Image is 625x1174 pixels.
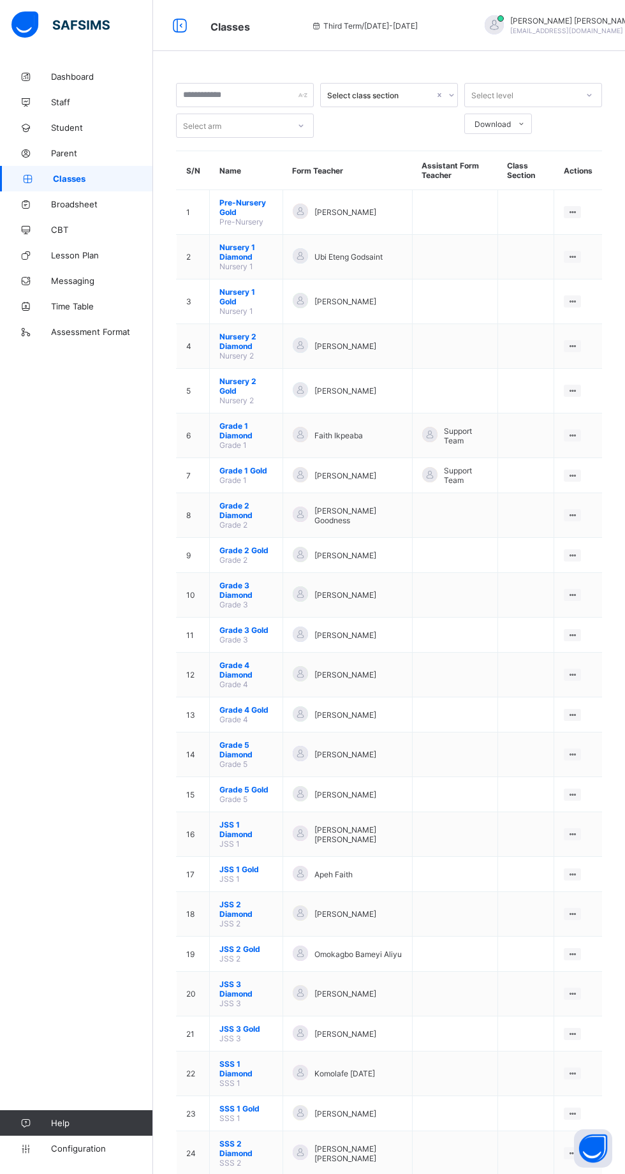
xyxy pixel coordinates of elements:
[177,653,210,697] td: 12
[314,1069,375,1078] span: Komolafe [DATE]
[177,1051,210,1096] td: 22
[219,865,273,874] span: JSS 1 Gold
[314,297,376,306] span: [PERSON_NAME]
[314,590,376,600] span: [PERSON_NAME]
[177,972,210,1016] td: 20
[219,660,273,680] span: Grade 4 Diamond
[51,1143,152,1154] span: Configuration
[314,341,376,351] span: [PERSON_NAME]
[177,812,210,857] td: 16
[177,937,210,972] td: 19
[177,857,210,892] td: 17
[219,944,273,954] span: JSS 2 Gold
[219,635,248,644] span: Grade 3
[314,870,353,879] span: Apeh Faith
[177,151,210,190] th: S/N
[412,151,497,190] th: Assistant Form Teacher
[314,710,376,720] span: [PERSON_NAME]
[219,740,273,759] span: Grade 5 Diamond
[177,777,210,812] td: 15
[219,1139,273,1158] span: SSS 2 Diamond
[210,151,283,190] th: Name
[219,242,273,262] span: Nursery 1 Diamond
[314,1029,376,1039] span: [PERSON_NAME]
[219,600,248,609] span: Grade 3
[311,21,418,31] span: session/term information
[219,999,241,1008] span: JSS 3
[210,20,250,33] span: Classes
[444,426,488,445] span: Support Team
[314,506,402,525] span: [PERSON_NAME] Goodness
[219,546,273,555] span: Grade 2 Gold
[219,421,273,440] span: Grade 1 Diamond
[177,493,210,538] td: 8
[219,475,247,485] span: Grade 1
[219,919,240,928] span: JSS 2
[51,250,153,260] span: Lesson Plan
[51,123,153,133] span: Student
[219,794,247,804] span: Grade 5
[177,538,210,573] td: 9
[219,715,248,724] span: Grade 4
[471,83,513,107] div: Select level
[177,618,210,653] td: 11
[11,11,110,38] img: safsims
[314,551,376,560] span: [PERSON_NAME]
[219,262,253,271] span: Nursery 1
[51,97,153,107] span: Staff
[219,501,273,520] span: Grade 2 Diamond
[219,839,240,849] span: JSS 1
[219,287,273,306] span: Nursery 1 Gold
[314,1109,376,1118] span: [PERSON_NAME]
[51,71,153,82] span: Dashboard
[219,351,254,360] span: Nursery 2
[219,979,273,999] span: JSS 3 Diamond
[177,324,210,369] td: 4
[314,1144,402,1163] span: [PERSON_NAME] [PERSON_NAME]
[219,874,240,884] span: JSS 1
[219,332,273,351] span: Nursery 2 Diamond
[177,892,210,937] td: 18
[219,217,263,227] span: Pre-Nursery
[51,327,153,337] span: Assessment Format
[283,151,412,190] th: Form Teacher
[51,148,153,158] span: Parent
[574,1129,612,1168] button: Open asap
[219,1158,241,1168] span: SSS 2
[183,114,221,138] div: Select arm
[219,1059,273,1078] span: SSS 1 Diamond
[314,790,376,799] span: [PERSON_NAME]
[314,471,376,480] span: [PERSON_NAME]
[177,190,210,235] td: 1
[51,225,153,235] span: CBT
[219,1024,273,1034] span: JSS 3 Gold
[474,119,511,129] span: Download
[314,252,383,262] span: Ubi Eteng Godsaint
[327,91,434,100] div: Select class section
[219,306,253,316] span: Nursery 1
[51,199,153,209] span: Broadsheet
[219,466,273,475] span: Grade 1 Gold
[497,151,554,190] th: Class Section
[219,900,273,919] span: JSS 2 Diamond
[314,825,402,844] span: [PERSON_NAME] [PERSON_NAME]
[219,1078,240,1088] span: SSS 1
[219,785,273,794] span: Grade 5 Gold
[554,151,602,190] th: Actions
[219,440,247,450] span: Grade 1
[219,198,273,217] span: Pre-Nursery Gold
[177,279,210,324] td: 3
[53,174,153,184] span: Classes
[314,949,402,959] span: Omokagbo Bameyi Aliyu
[219,759,247,769] span: Grade 5
[219,705,273,715] span: Grade 4 Gold
[314,431,363,440] span: Faith Ikpeaba
[510,27,623,34] span: [EMAIL_ADDRESS][DOMAIN_NAME]
[177,573,210,618] td: 10
[219,1034,241,1043] span: JSS 3
[219,820,273,839] span: JSS 1 Diamond
[219,520,247,530] span: Grade 2
[177,732,210,777] td: 14
[177,413,210,458] td: 6
[219,581,273,600] span: Grade 3 Diamond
